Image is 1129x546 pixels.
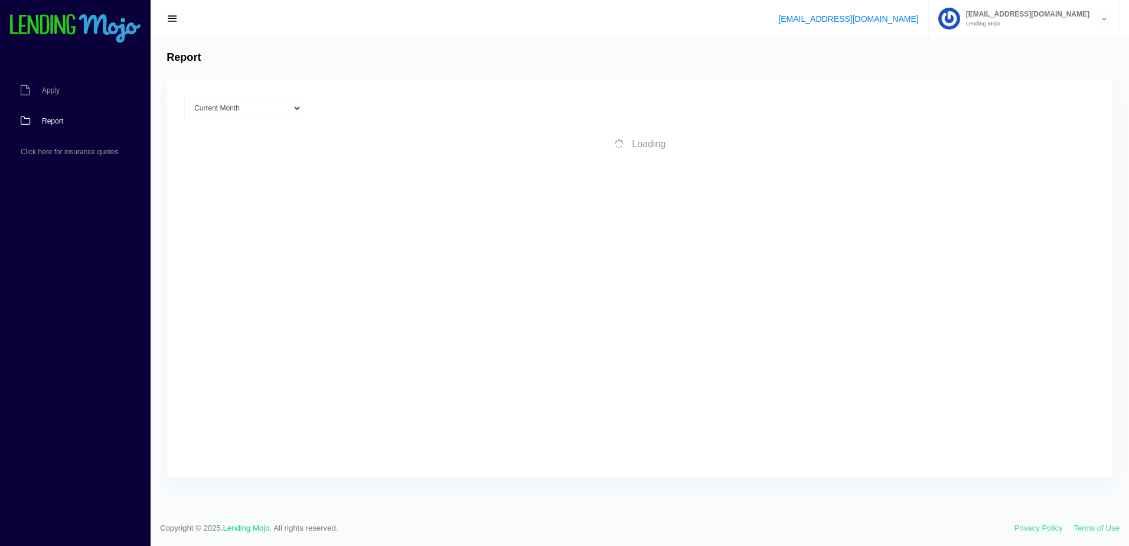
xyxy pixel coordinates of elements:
a: Lending Mojo [223,524,270,532]
small: Lending Mojo [960,21,1089,27]
span: Apply [42,87,60,94]
span: Click here for insurance quotes [21,148,118,155]
a: Terms of Use [1073,524,1120,532]
a: Privacy Policy [1014,524,1063,532]
img: Profile image [938,8,960,30]
span: [EMAIL_ADDRESS][DOMAIN_NAME] [960,11,1089,18]
h4: Report [167,51,201,64]
span: Copyright © 2025. . All rights reserved. [160,522,1014,534]
a: [EMAIL_ADDRESS][DOMAIN_NAME] [778,14,918,24]
span: Loading [632,139,665,149]
img: logo-small.png [9,14,142,44]
span: Report [42,118,63,125]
